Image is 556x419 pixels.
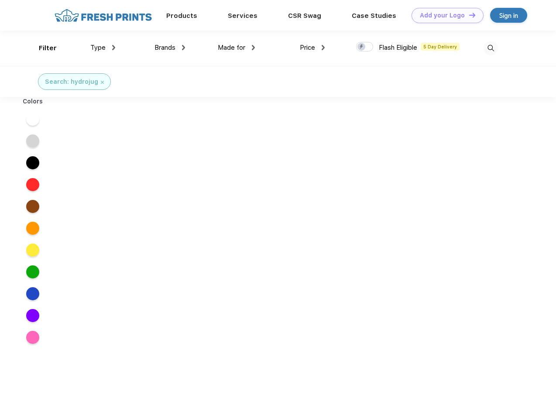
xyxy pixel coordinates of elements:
[379,44,417,52] span: Flash Eligible
[52,8,154,23] img: fo%20logo%202.webp
[300,44,315,52] span: Price
[421,43,460,51] span: 5 Day Delivery
[166,12,197,20] a: Products
[39,43,57,53] div: Filter
[101,81,104,84] img: filter_cancel.svg
[252,45,255,50] img: dropdown.png
[16,97,50,106] div: Colors
[469,13,475,17] img: DT
[218,44,245,52] span: Made for
[322,45,325,50] img: dropdown.png
[484,41,498,55] img: desktop_search.svg
[45,77,98,86] div: Search: hydrojug
[490,8,527,23] a: Sign in
[112,45,115,50] img: dropdown.png
[90,44,106,52] span: Type
[420,12,465,19] div: Add your Logo
[182,45,185,50] img: dropdown.png
[499,10,518,21] div: Sign in
[154,44,175,52] span: Brands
